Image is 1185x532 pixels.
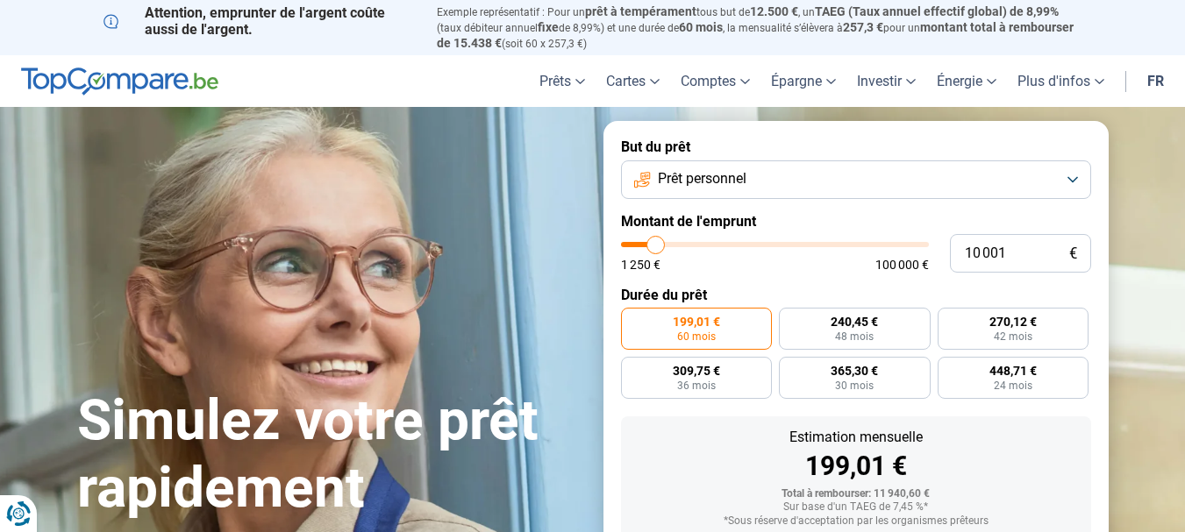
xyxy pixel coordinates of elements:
h1: Simulez votre prêt rapidement [77,387,582,522]
span: 12.500 € [750,4,798,18]
span: montant total à rembourser de 15.438 € [437,20,1074,50]
span: 48 mois [835,331,874,342]
span: 199,01 € [673,316,720,328]
div: Estimation mensuelle [635,430,1077,444]
span: prêt à tempérament [585,4,696,18]
div: Sur base d'un TAEG de 7,45 %* [635,501,1077,514]
a: Énergie [926,55,1007,107]
div: Total à rembourser: 11 940,60 € [635,488,1077,500]
span: 24 mois [994,380,1032,391]
span: 60 mois [679,20,723,34]
span: 257,3 € [843,20,883,34]
a: fr [1137,55,1174,107]
img: TopCompare [21,67,218,96]
span: 270,12 € [989,316,1037,328]
label: Durée du prêt [621,287,1091,303]
label: But du prêt [621,138,1091,155]
span: 365,30 € [831,365,878,377]
span: 30 mois [835,380,874,391]
span: 448,71 € [989,365,1037,377]
div: *Sous réserve d'acceptation par les organismes prêteurs [635,515,1077,528]
span: 100 000 € [875,259,929,271]
div: 199,01 € [635,453,1077,479]
span: 240,45 € [831,316,878,328]
a: Comptes [670,55,760,107]
a: Épargne [760,55,846,107]
p: Exemple représentatif : Pour un tous but de , un (taux débiteur annuel de 8,99%) et une durée de ... [437,4,1082,51]
a: Prêts [529,55,596,107]
label: Montant de l'emprunt [621,213,1091,230]
span: 309,75 € [673,365,720,377]
span: 36 mois [677,380,716,391]
span: 1 250 € [621,259,660,271]
span: TAEG (Taux annuel effectif global) de 8,99% [815,4,1059,18]
span: 60 mois [677,331,716,342]
a: Investir [846,55,926,107]
a: Plus d'infos [1007,55,1115,107]
span: € [1069,246,1077,261]
button: Prêt personnel [621,160,1091,199]
a: Cartes [596,55,670,107]
span: Prêt personnel [658,169,746,188]
p: Attention, emprunter de l'argent coûte aussi de l'argent. [104,4,416,38]
span: fixe [538,20,559,34]
span: 42 mois [994,331,1032,342]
